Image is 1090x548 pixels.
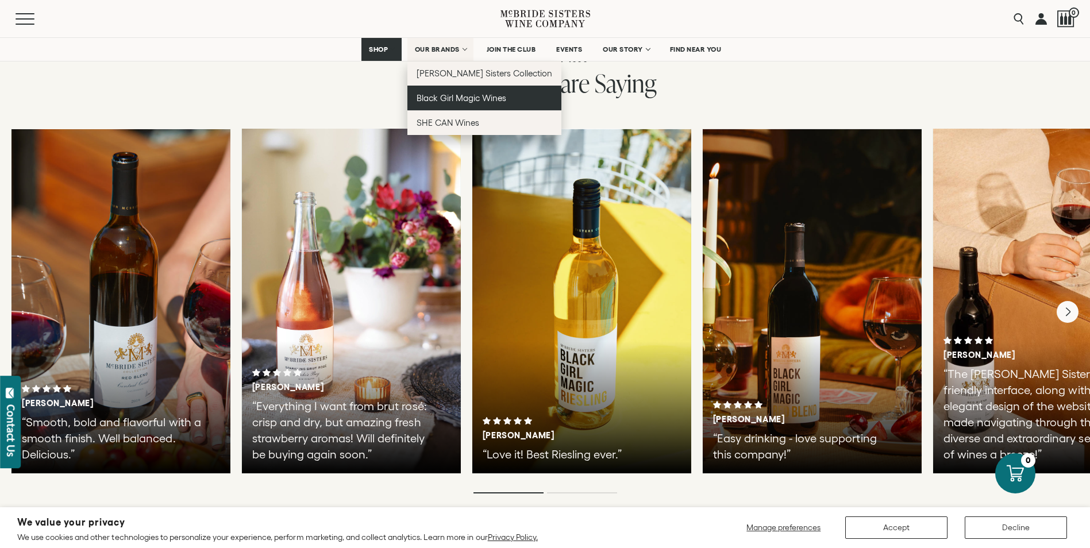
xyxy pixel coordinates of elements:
span: Black Girl Magic Wines [417,93,506,103]
span: JOIN THE CLUB [487,45,536,53]
button: Manage preferences [739,516,828,539]
a: OUR BRANDS [407,38,473,61]
h3: [PERSON_NAME] [713,414,872,424]
span: EVENTS [556,45,582,53]
span: Manage preferences [746,523,821,532]
button: Decline [965,516,1067,539]
h3: [PERSON_NAME] [252,382,411,392]
a: SHE CAN Wines [407,110,562,135]
p: We use cookies and other technologies to personalize your experience, perform marketing, and coll... [17,532,538,542]
span: SHOP [369,45,388,53]
a: [PERSON_NAME] Sisters Collection [407,61,562,86]
a: OUR STORY [595,38,657,61]
button: Mobile Menu Trigger [16,13,57,25]
h3: [PERSON_NAME] [22,398,180,408]
p: “Everything I want from brut rosé: crisp and dry, but amazing fresh strawberry aromas! Will defin... [252,398,437,462]
span: FIND NEAR YOU [670,45,722,53]
li: Page dot 2 [547,492,617,493]
a: SHOP [361,38,402,61]
button: Next [1057,301,1079,323]
span: [PERSON_NAME] Sisters Collection [417,68,553,78]
a: Privacy Policy. [488,532,538,542]
h3: [PERSON_NAME] [483,430,641,441]
span: 0 [1069,7,1079,18]
li: Page dot 1 [473,492,544,493]
div: Contact Us [5,404,17,457]
span: OUR STORY [603,45,643,53]
a: EVENTS [549,38,590,61]
span: OUR BRANDS [415,45,460,53]
button: Accept [845,516,948,539]
a: JOIN THE CLUB [479,38,544,61]
span: Saying [595,66,656,100]
a: Black Girl Magic Wines [407,86,562,110]
span: SHE CAN Wines [417,118,479,128]
p: “Love it! Best Riesling ever.” [483,446,667,462]
a: FIND NEAR YOU [663,38,729,61]
div: 0 [1021,453,1035,468]
span: are [561,66,590,100]
h2: We value your privacy [17,518,538,527]
p: “Smooth, bold and flavorful with a smooth finish. Well balanced. Delicious.” [22,414,206,462]
p: “Easy drinking - love supporting this company!” [713,430,898,462]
